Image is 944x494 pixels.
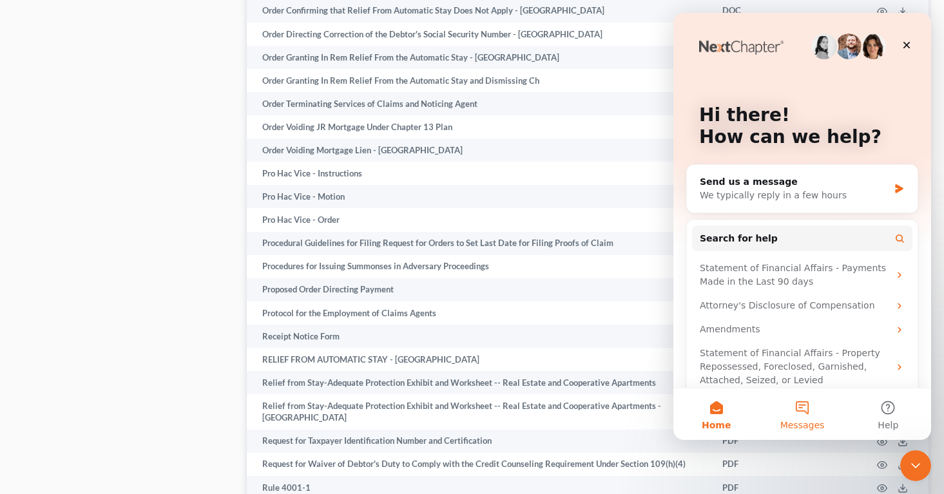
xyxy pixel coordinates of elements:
[900,450,931,481] iframe: Intercom live chat
[247,208,712,231] td: Pro Hac Vice - Order
[247,453,712,476] td: Request for Waiver of Debtor's Duty to Comply with the Credit Counseling Requirement Under Sectio...
[247,301,712,325] td: Protocol for the Employment of Claims Agents
[247,394,712,430] td: Relief from Stay-Adequate Protection Exhibit and Worksheet -- Real Estate and Cooperative Apartme...
[247,115,712,138] td: Order Voiding JR Mortgage Under Chapter 13 Plan
[712,430,777,453] td: PDF
[247,430,712,453] td: Request for Taxpayer Identification Number and Certification
[247,92,712,115] td: Order Terminating Services of Claims and Noticing Agent
[247,69,712,92] td: Order Granting In Rem Relief From the Automatic Stay and Dismissing Ch
[247,371,712,394] td: Relief from Stay-Adequate Protection Exhibit and Worksheet -- Real Estate and Cooperative Apartments
[673,13,931,440] iframe: Intercom live chat
[247,325,712,348] td: Receipt Notice Form
[247,348,712,371] td: RELIEF FROM AUTOMATIC STAY - [GEOGRAPHIC_DATA]
[247,162,712,185] td: Pro Hac Vice - Instructions
[712,453,777,476] td: PDF
[247,138,712,162] td: Order Voiding Mortgage Lien - [GEOGRAPHIC_DATA]
[247,185,712,208] td: Pro Hac Vice - Motion
[247,255,712,278] td: Procedures for Issuing Summonses in Adversary Proceedings
[247,46,712,69] td: Order Granting In Rem Relief From the Automatic Stay - [GEOGRAPHIC_DATA]
[247,278,712,301] td: Proposed Order Directing Payment
[247,232,712,255] td: Procedural Guidelines for Filing Request for Orders to Set Last Date for Filing Proofs of Claim
[247,23,712,46] td: Order Directing Correction of the Debtor's Social Security Number - [GEOGRAPHIC_DATA]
